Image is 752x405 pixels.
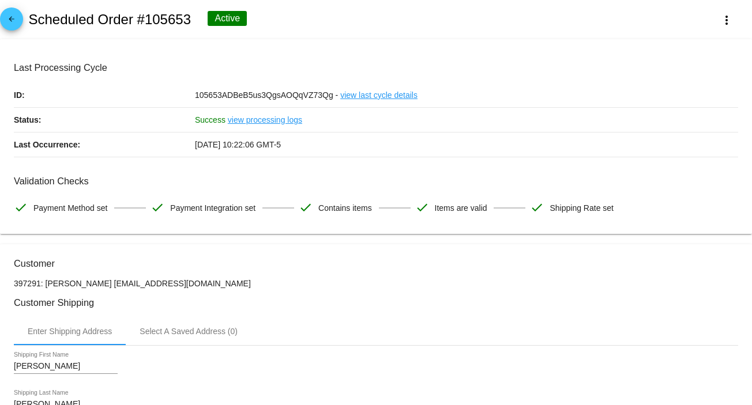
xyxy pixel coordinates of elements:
span: Items are valid [435,196,487,220]
h3: Customer Shipping [14,297,738,308]
mat-icon: check [151,200,164,214]
mat-icon: check [299,200,313,214]
h2: Scheduled Order #105653 [28,12,191,28]
span: Payment Method set [33,196,107,220]
span: Success [195,115,225,124]
h3: Validation Checks [14,176,738,187]
h3: Customer [14,258,738,269]
span: [DATE] 10:22:06 GMT-5 [195,140,281,149]
span: Payment Integration set [170,196,255,220]
span: Contains items [318,196,372,220]
mat-icon: check [14,200,28,214]
mat-icon: check [415,200,429,214]
p: Last Occurrence: [14,133,195,157]
a: view processing logs [228,108,302,132]
p: ID: [14,83,195,107]
a: view last cycle details [340,83,418,107]
span: 105653ADBeB5us3QgsAOQqVZ73Qg - [195,90,338,100]
mat-icon: check [530,200,544,214]
p: 397291: [PERSON_NAME] [EMAIL_ADDRESS][DOMAIN_NAME] [14,279,738,288]
p: Status: [14,108,195,132]
mat-icon: arrow_back [5,15,18,29]
h3: Last Processing Cycle [14,62,738,73]
mat-icon: more_vert [720,13,734,27]
div: Enter Shipping Address [28,327,112,336]
input: Shipping First Name [14,362,118,371]
div: Select A Saved Address (0) [140,327,238,336]
div: Active [208,11,247,26]
span: Shipping Rate set [550,196,614,220]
